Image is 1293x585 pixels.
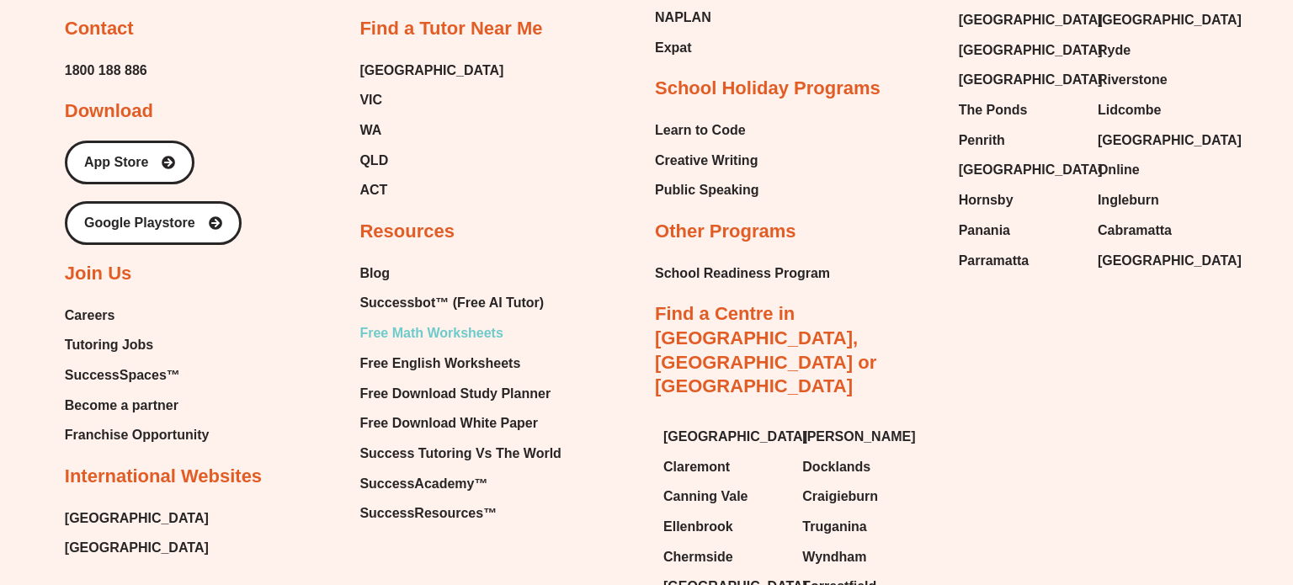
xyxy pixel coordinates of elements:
[65,141,194,184] a: App Store
[359,17,542,41] h2: Find a Tutor Near Me
[1098,218,1220,243] a: Cabramatta
[663,484,748,509] span: Canning Vale
[1098,248,1242,274] span: [GEOGRAPHIC_DATA]
[663,514,733,540] span: Ellenbrook
[359,471,561,497] a: SuccessAcademy™
[663,545,733,570] span: Chermside
[1098,128,1220,153] a: [GEOGRAPHIC_DATA]
[802,424,924,449] a: [PERSON_NAME]
[663,545,785,570] a: Chermside
[359,220,455,244] h2: Resources
[959,218,1010,243] span: Panania
[359,118,503,143] a: WA
[65,363,210,388] a: SuccessSpaces™
[359,471,487,497] span: SuccessAcademy™
[65,535,209,561] span: [GEOGRAPHIC_DATA]
[655,261,830,286] a: School Readiness Program
[65,506,209,531] a: [GEOGRAPHIC_DATA]
[1015,396,1293,585] iframe: Chat Widget
[959,248,1030,274] span: Parramatta
[959,188,1081,213] a: Hornsby
[359,290,544,316] span: Successbot™ (Free AI Tutor)
[65,423,210,448] a: Franchise Opportunity
[663,455,730,480] span: Claremont
[1098,8,1242,33] span: [GEOGRAPHIC_DATA]
[359,58,503,83] a: [GEOGRAPHIC_DATA]
[359,148,388,173] span: QLD
[65,363,180,388] span: SuccessSpaces™
[959,188,1014,213] span: Hornsby
[959,157,1081,183] a: [GEOGRAPHIC_DATA]
[655,178,759,203] a: Public Speaking
[802,424,915,449] span: [PERSON_NAME]
[359,351,561,376] a: Free English Worksheets
[655,118,759,143] a: Learn to Code
[65,465,262,489] h2: International Websites
[663,455,785,480] a: Claremont
[802,455,870,480] span: Docklands
[359,411,561,436] a: Free Download White Paper
[65,303,210,328] a: Careers
[1098,38,1131,63] span: Ryde
[359,381,551,407] span: Free Download Study Planner
[359,88,382,113] span: VIC
[65,393,178,418] span: Become a partner
[655,148,758,173] span: Creative Writing
[959,248,1081,274] a: Parramatta
[84,156,148,169] span: App Store
[359,148,503,173] a: QLD
[655,35,692,61] span: Expat
[1098,157,1220,183] a: Online
[359,321,561,346] a: Free Math Worksheets
[65,17,134,41] h2: Contact
[65,303,115,328] span: Careers
[359,441,561,466] a: Success Tutoring Vs The World
[959,38,1103,63] span: [GEOGRAPHIC_DATA]
[65,393,210,418] a: Become a partner
[1098,157,1140,183] span: Online
[959,157,1103,183] span: [GEOGRAPHIC_DATA]
[1098,98,1220,123] a: Lidcombe
[802,514,924,540] a: Truganina
[959,98,1081,123] a: The Ponds
[359,351,520,376] span: Free English Worksheets
[959,8,1081,33] a: [GEOGRAPHIC_DATA]
[802,484,878,509] span: Craigieburn
[359,290,561,316] a: Successbot™ (Free AI Tutor)
[65,201,242,245] a: Google Playstore
[655,5,736,30] a: NAPLAN
[959,8,1103,33] span: [GEOGRAPHIC_DATA]
[359,411,538,436] span: Free Download White Paper
[1098,98,1162,123] span: Lidcombe
[802,484,924,509] a: Craigieburn
[359,321,503,346] span: Free Math Worksheets
[1098,128,1242,153] span: [GEOGRAPHIC_DATA]
[1098,38,1220,63] a: Ryde
[655,5,711,30] span: NAPLAN
[359,118,381,143] span: WA
[359,261,390,286] span: Blog
[359,178,387,203] span: ACT
[959,98,1028,123] span: The Ponds
[802,455,924,480] a: Docklands
[359,501,497,526] span: SuccessResources™
[655,148,759,173] a: Creative Writing
[655,303,876,396] a: Find a Centre in [GEOGRAPHIC_DATA], [GEOGRAPHIC_DATA] or [GEOGRAPHIC_DATA]
[1098,248,1220,274] a: [GEOGRAPHIC_DATA]
[65,58,147,83] span: 1800 188 886
[1098,218,1172,243] span: Cabramatta
[802,545,866,570] span: Wyndham
[1098,67,1168,93] span: Riverstone
[65,332,153,358] span: Tutoring Jobs
[1098,188,1220,213] a: Ingleburn
[359,88,503,113] a: VIC
[663,424,785,449] a: [GEOGRAPHIC_DATA]
[359,178,503,203] a: ACT
[65,99,153,124] h2: Download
